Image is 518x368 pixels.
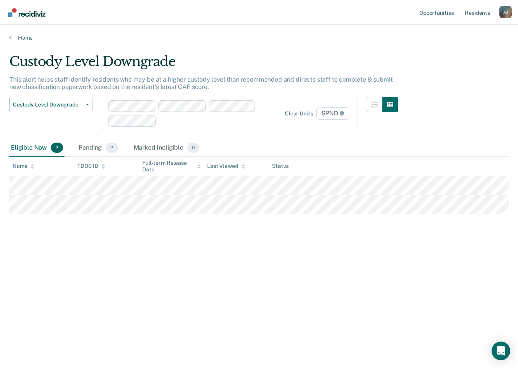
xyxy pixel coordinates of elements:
div: TDOC ID [77,163,105,169]
span: Custody Level Downgrade [13,101,83,108]
span: 2 [106,143,118,153]
button: Custody Level Downgrade [9,97,92,112]
div: Marked Ineligible0 [132,140,201,157]
p: This alert helps staff identify residents who may be at a higher custody level than recommended a... [9,76,393,91]
div: Last Viewed [207,163,245,169]
div: Custody Level Downgrade [9,54,398,76]
a: Home [9,34,509,41]
div: Status [272,163,289,169]
div: Clear units [285,110,313,117]
div: Full-term Release Date [142,160,201,173]
div: A J [499,6,512,18]
img: Recidiviz [8,8,45,17]
span: SPND [316,107,349,120]
div: Name [12,163,34,169]
button: Profile dropdown button [499,6,512,18]
span: 2 [51,143,63,153]
div: Pending2 [77,140,119,157]
div: Open Intercom Messenger [492,342,510,360]
span: 0 [187,143,199,153]
div: Eligible Now2 [9,140,65,157]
